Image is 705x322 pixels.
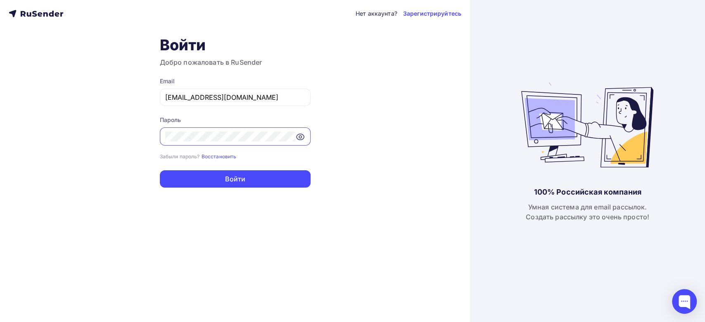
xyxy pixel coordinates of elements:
h1: Войти [160,36,311,54]
button: Войти [160,170,311,188]
div: 100% Российская компания [534,187,641,197]
a: Восстановить [202,153,237,160]
h3: Добро пожаловать в RuSender [160,57,311,67]
div: Умная система для email рассылок. Создать рассылку это очень просто! [526,202,649,222]
input: Укажите свой email [165,92,305,102]
div: Нет аккаунта? [356,9,397,18]
a: Зарегистрируйтесь [403,9,461,18]
div: Email [160,77,311,85]
div: Пароль [160,116,311,124]
small: Забыли пароль? [160,153,200,160]
small: Восстановить [202,153,237,160]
